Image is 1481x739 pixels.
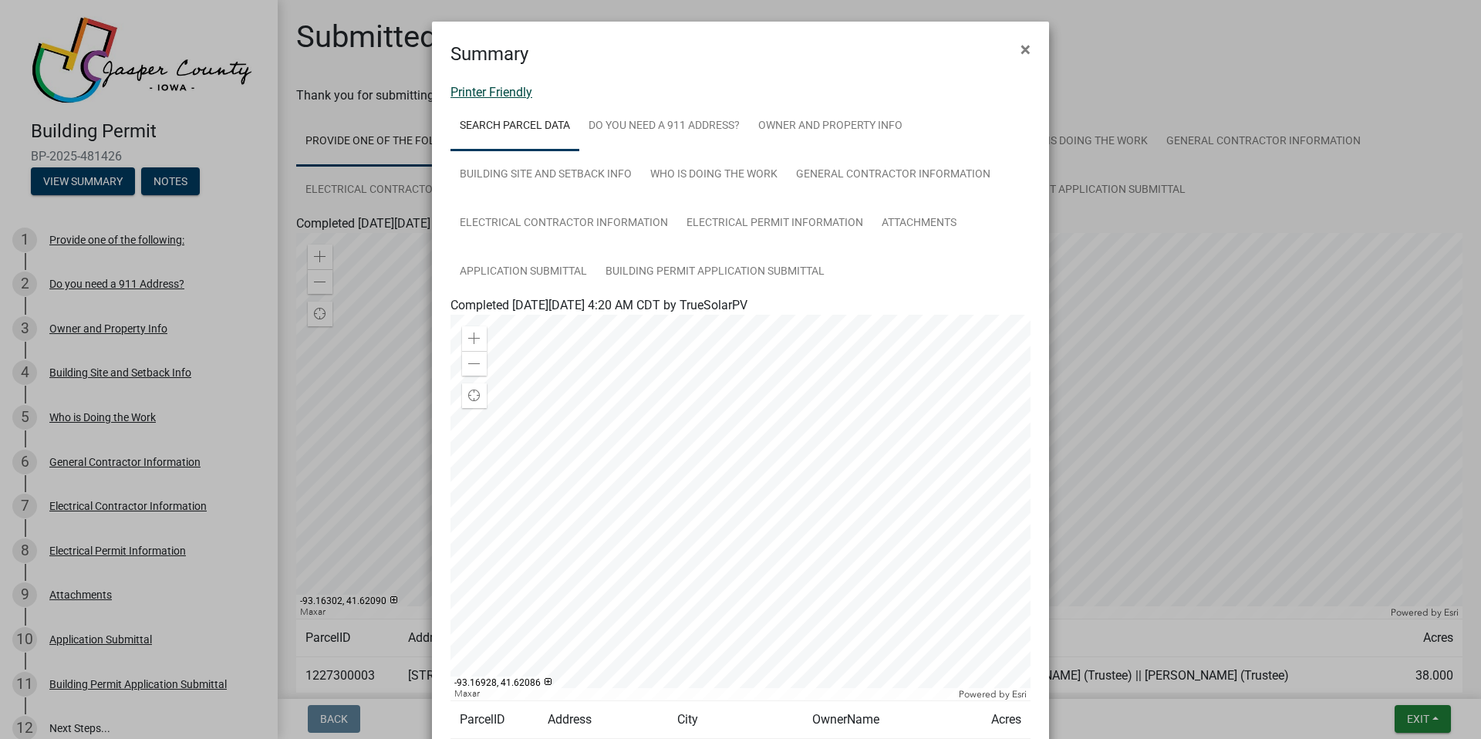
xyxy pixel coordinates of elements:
a: Application Submittal [450,248,596,297]
a: Who is Doing the Work [641,150,787,200]
a: Printer Friendly [450,85,532,100]
div: Zoom in [462,326,487,351]
a: Do you need a 911 Address? [579,102,749,151]
span: Completed [DATE][DATE] 4:20 AM CDT by TrueSolarPV [450,298,747,312]
td: Acres [974,701,1031,739]
div: Powered by [955,688,1031,700]
div: Maxar [450,688,955,700]
h4: Summary [450,40,528,68]
div: Zoom out [462,351,487,376]
span: × [1021,39,1031,60]
div: Find my location [462,383,487,408]
td: Address [538,701,668,739]
a: Electrical Permit Information [677,199,872,248]
a: General Contractor Information [787,150,1000,200]
td: City [668,701,803,739]
a: Owner and Property Info [749,102,912,151]
a: Building Site and Setback Info [450,150,641,200]
a: Esri [1012,689,1027,700]
a: Electrical Contractor Information [450,199,677,248]
a: Attachments [872,199,966,248]
button: Close [1008,28,1043,71]
a: Search Parcel Data [450,102,579,151]
td: OwnerName [803,701,974,739]
td: ParcelID [450,701,538,739]
a: Building Permit Application Submittal [596,248,834,297]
